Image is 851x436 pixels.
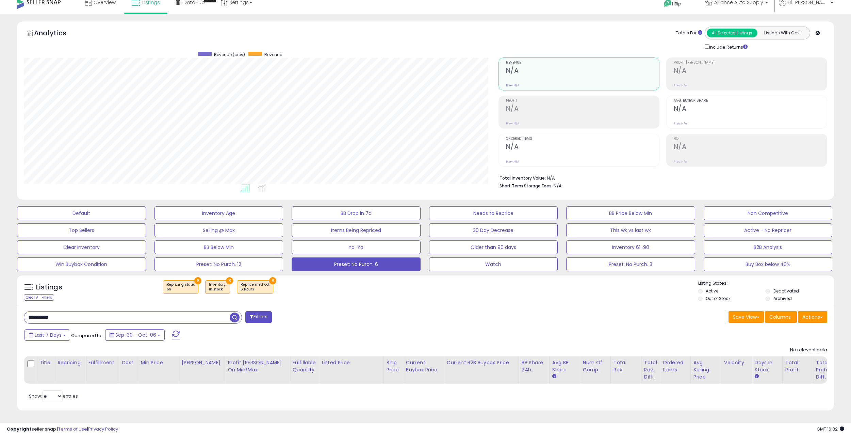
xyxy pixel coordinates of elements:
[225,356,290,384] th: The percentage added to the cost of goods (COGS) that forms the calculator for Min & Max prices.
[554,183,562,189] span: N/A
[24,294,54,301] div: Clear All Filters
[154,240,283,254] button: BB Below Min
[194,277,201,284] button: ×
[676,30,702,36] div: Totals For
[698,280,834,287] p: Listing States:
[406,359,441,373] div: Current Buybox Price
[566,240,695,254] button: Inventory 61-90
[181,359,222,366] div: [PERSON_NAME]
[228,359,287,373] div: Profit [PERSON_NAME] on Min/Max
[269,277,276,284] button: ×
[7,426,32,432] strong: Copyright
[122,359,135,366] div: Cost
[674,121,687,125] small: Prev: N/A
[773,288,799,294] label: Deactivated
[506,137,659,141] span: Ordered Items
[17,206,146,220] button: Default
[429,257,558,271] button: Watch
[115,332,156,338] span: Sep-30 - Oct-06
[429,223,558,237] button: 30 Day Decrease
[566,223,695,237] button: This wk vs last wk
[154,206,283,220] button: Inventory Age
[292,359,316,373] div: Fulfillable Quantity
[773,296,792,301] label: Archived
[264,52,282,57] span: Revenue
[387,359,400,373] div: Ship Price
[506,143,659,152] h2: N/A
[17,257,146,271] button: Win Buybox Condition
[506,61,659,65] span: Revenue
[506,105,659,114] h2: N/A
[167,287,195,292] div: on
[644,359,657,381] div: Total Rev. Diff.
[226,277,233,284] button: ×
[729,311,764,323] button: Save View
[816,359,829,381] div: Total Profit Diff.
[7,426,118,433] div: seller snap | |
[704,257,833,271] button: Buy Box below 40%
[39,359,52,366] div: Title
[674,160,687,164] small: Prev: N/A
[506,99,659,103] span: Profit
[292,240,421,254] button: Yo-Yo
[674,99,827,103] span: Avg. Buybox Share
[674,105,827,114] h2: N/A
[241,282,269,292] span: Reprice method :
[141,359,176,366] div: Min Price
[58,359,82,366] div: Repricing
[429,240,558,254] button: Older than 90 days
[522,359,546,373] div: BB Share 24h.
[500,183,553,189] b: Short Term Storage Fees:
[88,359,116,366] div: Fulfillment
[245,311,272,323] button: Filters
[674,61,827,65] span: Profit [PERSON_NAME]
[154,257,283,271] button: Preset: No Purch. 12
[613,359,638,373] div: Total Rev.
[552,359,577,373] div: Avg BB Share
[674,83,687,87] small: Prev: N/A
[241,287,269,292] div: 6 Hours
[506,160,519,164] small: Prev: N/A
[706,288,718,294] label: Active
[700,43,756,51] div: Include Returns
[88,426,118,432] a: Privacy Policy
[674,137,827,141] span: ROI
[34,28,80,39] h5: Analytics
[707,29,757,37] button: All Selected Listings
[292,206,421,220] button: BB Drop in 7d
[663,359,688,373] div: Ordered Items
[36,283,62,292] h5: Listings
[429,206,558,220] button: Needs to Reprice
[566,257,695,271] button: Preset: No Purch. 3
[724,359,749,366] div: Velocity
[17,240,146,254] button: Clear Inventory
[292,257,421,271] button: Preset: No Purch. 6
[552,373,556,380] small: Avg BB Share.
[506,121,519,125] small: Prev: N/A
[693,359,718,381] div: Avg Selling Price
[447,359,516,366] div: Current B2B Buybox Price
[566,206,695,220] button: BB Price Below Min
[500,175,546,181] b: Total Inventory Value:
[58,426,87,432] a: Terms of Use
[292,223,421,237] button: Items Being Repriced
[765,311,797,323] button: Columns
[755,359,780,373] div: Days In Stock
[71,332,102,339] span: Compared to:
[209,287,226,292] div: in stock
[583,359,608,373] div: Num of Comp.
[755,373,759,380] small: Days In Stock.
[35,332,62,338] span: Last 7 Days
[322,359,381,366] div: Listed Price
[785,359,810,373] div: Total Profit
[704,223,833,237] button: Active - No Repricer
[154,223,283,237] button: Selling @ Max
[209,282,226,292] span: Inventory :
[704,240,833,254] button: B2B Analysis
[506,67,659,76] h2: N/A
[500,173,822,182] li: N/A
[790,347,827,353] div: No relevant data
[214,52,245,57] span: Revenue (prev)
[798,311,827,323] button: Actions
[757,29,808,37] button: Listings With Cost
